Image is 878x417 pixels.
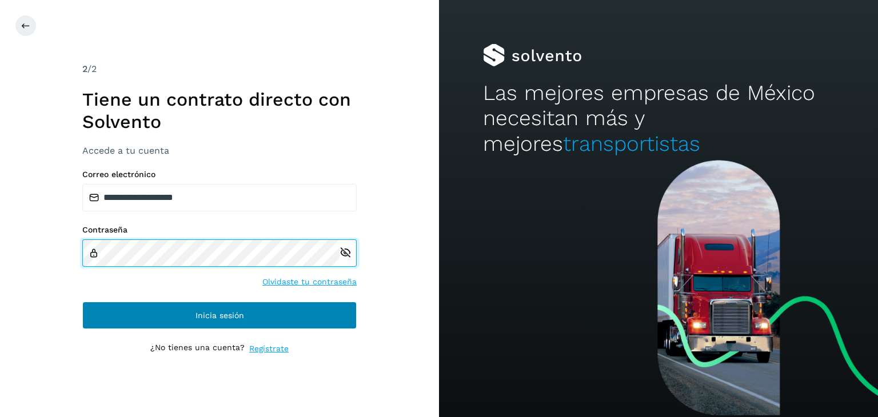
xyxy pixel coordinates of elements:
span: Inicia sesión [195,311,244,319]
div: /2 [82,62,357,76]
h3: Accede a tu cuenta [82,145,357,156]
label: Contraseña [82,225,357,235]
span: 2 [82,63,87,74]
h2: Las mejores empresas de México necesitan más y mejores [483,81,834,157]
label: Correo electrónico [82,170,357,179]
h1: Tiene un contrato directo con Solvento [82,89,357,133]
p: ¿No tienes una cuenta? [150,343,245,355]
a: Regístrate [249,343,289,355]
button: Inicia sesión [82,302,357,329]
a: Olvidaste tu contraseña [262,276,357,288]
span: transportistas [563,131,700,156]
